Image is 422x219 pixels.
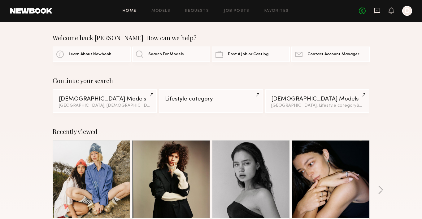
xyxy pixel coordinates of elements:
div: [DEMOGRAPHIC_DATA] Models [271,96,363,102]
a: Favorites [264,9,289,13]
div: Welcome back [PERSON_NAME]! How can we help? [53,34,370,42]
a: Lifestyle category [159,89,263,113]
span: Learn About Newbook [69,52,111,56]
a: D [402,6,412,16]
a: Search For Models [132,47,210,62]
a: Models [151,9,170,13]
div: [GEOGRAPHIC_DATA], [DEMOGRAPHIC_DATA] [59,104,151,108]
a: Requests [185,9,209,13]
a: Contact Account Manager [291,47,369,62]
a: Job Posts [224,9,250,13]
span: Post A Job or Casting [228,52,268,56]
a: Post A Job or Casting [212,47,290,62]
div: [GEOGRAPHIC_DATA], Lifestyle category [271,104,363,108]
a: [DEMOGRAPHIC_DATA] Models[GEOGRAPHIC_DATA], [DEMOGRAPHIC_DATA] [53,89,157,113]
div: Recently viewed [53,128,370,135]
span: Search For Models [148,52,184,56]
div: [DEMOGRAPHIC_DATA] Models [59,96,151,102]
div: Continue your search [53,77,370,84]
span: & 5 other filter s [356,104,386,108]
a: [DEMOGRAPHIC_DATA] Models[GEOGRAPHIC_DATA], Lifestyle category&5other filters [265,89,369,113]
span: Contact Account Manager [307,52,359,56]
a: Home [123,9,137,13]
a: Learn About Newbook [53,47,131,62]
div: Lifestyle category [165,96,257,102]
